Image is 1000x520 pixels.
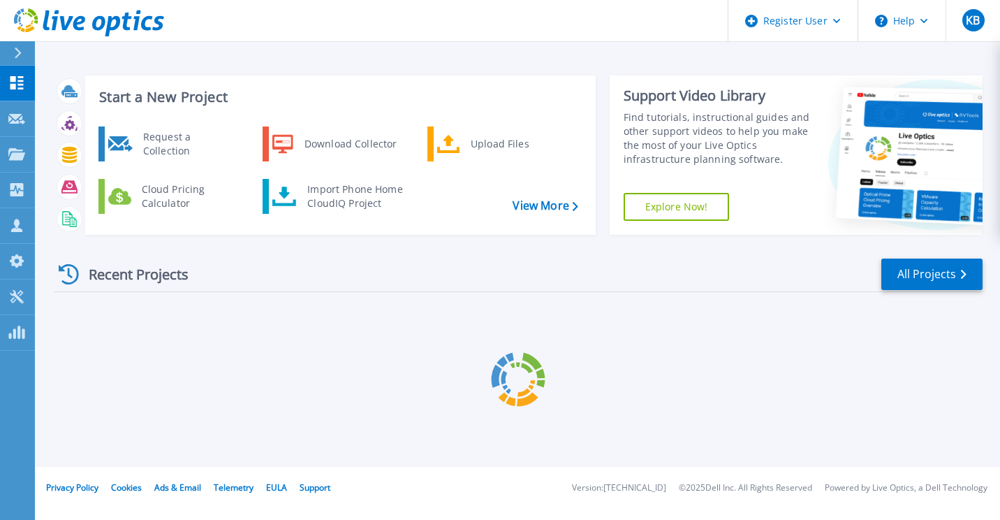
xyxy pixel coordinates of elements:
[966,15,980,26] span: KB
[111,482,142,493] a: Cookies
[135,182,238,210] div: Cloud Pricing Calculator
[300,182,409,210] div: Import Phone Home CloudIQ Project
[572,484,666,493] li: Version: [TECHNICAL_ID]
[98,179,242,214] a: Cloud Pricing Calculator
[624,87,810,105] div: Support Video Library
[154,482,201,493] a: Ads & Email
[214,482,253,493] a: Telemetry
[300,482,330,493] a: Support
[99,89,578,105] h3: Start a New Project
[624,193,730,221] a: Explore Now!
[624,110,810,166] div: Find tutorials, instructional guides and other support videos to help you make the most of your L...
[464,130,567,158] div: Upload Files
[297,130,403,158] div: Download Collector
[825,484,987,493] li: Powered by Live Optics, a Dell Technology
[679,484,812,493] li: © 2025 Dell Inc. All Rights Reserved
[46,482,98,493] a: Privacy Policy
[98,127,242,161] a: Request a Collection
[881,259,983,290] a: All Projects
[263,127,406,161] a: Download Collector
[266,482,287,493] a: EULA
[136,130,238,158] div: Request a Collection
[427,127,571,161] a: Upload Files
[54,257,207,291] div: Recent Projects
[513,199,578,212] a: View More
